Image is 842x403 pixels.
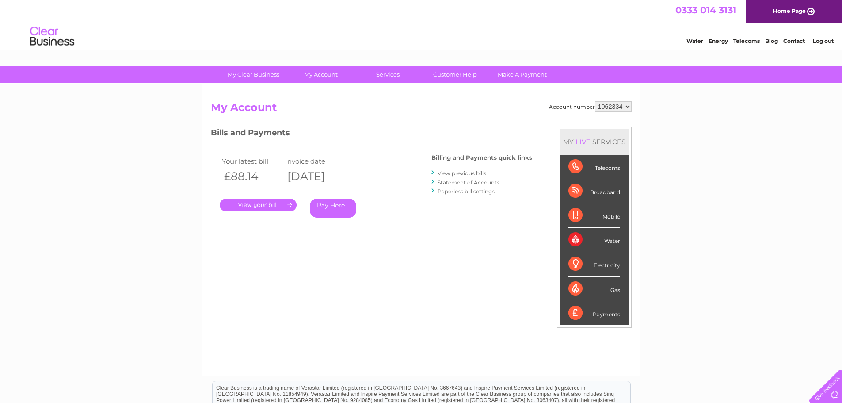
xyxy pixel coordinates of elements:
[283,155,347,167] td: Invoice date
[568,203,620,228] div: Mobile
[283,167,347,185] th: [DATE]
[568,252,620,276] div: Electricity
[211,101,632,118] h2: My Account
[568,228,620,252] div: Water
[568,155,620,179] div: Telecoms
[211,127,532,142] h3: Bills and Payments
[549,101,632,112] div: Account number
[709,38,728,44] a: Energy
[813,38,834,44] a: Log out
[310,199,356,218] a: Pay Here
[733,38,760,44] a: Telecoms
[220,155,283,167] td: Your latest bill
[419,66,491,83] a: Customer Help
[568,179,620,203] div: Broadband
[765,38,778,44] a: Blog
[438,179,499,186] a: Statement of Accounts
[568,301,620,325] div: Payments
[351,66,424,83] a: Services
[568,277,620,301] div: Gas
[686,38,703,44] a: Water
[675,4,736,15] a: 0333 014 3131
[213,5,630,43] div: Clear Business is a trading name of Verastar Limited (registered in [GEOGRAPHIC_DATA] No. 3667643...
[220,199,297,211] a: .
[438,170,486,177] a: View previous bills
[438,188,495,195] a: Paperless bill settings
[560,129,629,154] div: MY SERVICES
[217,66,290,83] a: My Clear Business
[30,23,75,50] img: logo.png
[220,167,283,185] th: £88.14
[431,154,532,161] h4: Billing and Payments quick links
[284,66,357,83] a: My Account
[574,138,592,146] div: LIVE
[783,38,805,44] a: Contact
[486,66,559,83] a: Make A Payment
